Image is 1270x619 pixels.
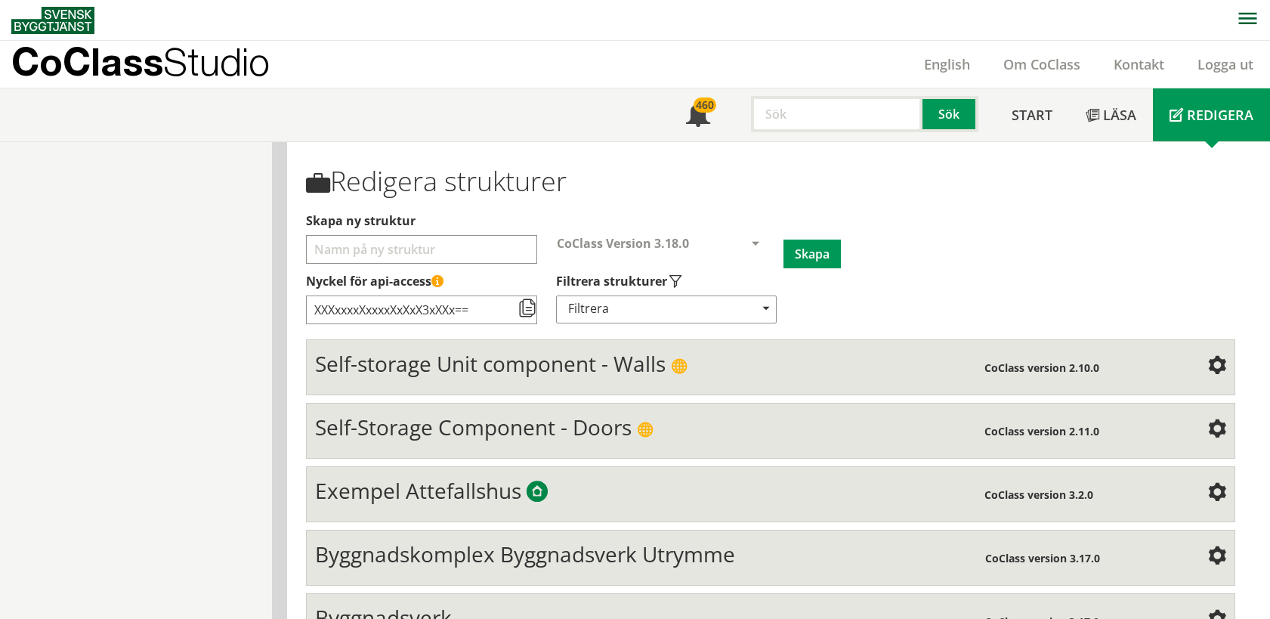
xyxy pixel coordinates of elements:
span: Byggtjänsts exempelstrukturer [527,482,548,503]
span: CoClass version 3.17.0 [985,551,1100,565]
h1: Redigera strukturer [306,166,1234,197]
button: Sök [922,96,978,132]
span: Inställningar [1208,548,1226,566]
span: Self-Storage Component - Doors [315,413,632,441]
a: Logga ut [1181,55,1270,73]
a: CoClassStudio [11,41,302,88]
span: CoClass version 2.11.0 [984,424,1099,438]
input: Nyckel till åtkomststruktur via API (kräver API-licensabonnemang) [306,296,537,324]
span: Exempel Attefallshus [315,476,521,505]
label: Välj ett namn för att skapa en ny struktur [306,212,1234,229]
a: Redigera [1153,88,1270,141]
span: Publik struktur [671,358,688,375]
button: Skapa [783,240,841,268]
label: Nyckel till åtkomststruktur via API (kräver API-licensabonnemang) [306,273,1234,289]
span: Inställningar [1208,357,1226,376]
span: Denna API-nyckel ger åtkomst till alla strukturer som du har skapat eller delat med dig av. Håll ... [431,276,443,288]
span: Läsa [1103,106,1136,124]
a: English [907,55,987,73]
span: Kopiera [518,300,536,318]
span: CoClass Version 3.18.0 [557,235,689,252]
p: CoClass [11,53,270,70]
div: 460 [694,97,716,113]
a: Läsa [1069,88,1153,141]
span: Byggnadskomplex Byggnadsverk Utrymme [315,540,735,568]
span: Publik struktur [637,422,654,438]
div: Välj CoClass-version för att skapa en ny struktur [545,235,783,273]
span: Inställningar [1208,421,1226,439]
a: Start [995,88,1069,141]
span: CoClass version 2.10.0 [984,361,1099,375]
a: 460 [669,88,727,141]
div: Filtrera [556,296,777,323]
span: CoClass version 3.2.0 [984,487,1093,502]
span: Redigera [1187,106,1253,124]
input: Välj ett namn för att skapa en ny struktur Välj vilka typer av strukturer som ska visas i din str... [306,235,537,264]
a: Om CoClass [987,55,1097,73]
span: Studio [163,39,270,84]
span: Inställningar [1208,484,1226,503]
a: Kontakt [1097,55,1181,73]
span: Notifikationer [686,104,710,128]
span: Start [1012,106,1052,124]
span: Self-storage Unit component - Walls [315,349,666,378]
img: Svensk Byggtjänst [11,7,94,34]
label: Välj vilka typer av strukturer som ska visas i din strukturlista [556,273,775,289]
input: Sök [751,96,922,132]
